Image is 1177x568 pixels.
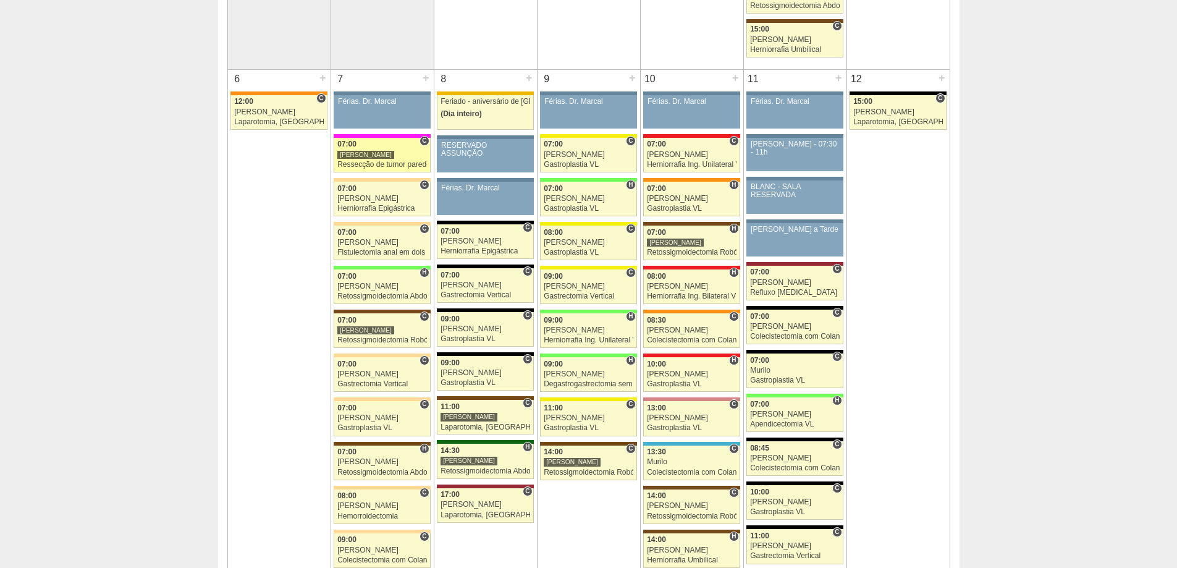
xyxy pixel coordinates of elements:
[337,414,427,422] div: [PERSON_NAME]
[420,444,429,454] span: Hospital
[647,248,736,256] div: Retossigmoidectomia Robótica
[437,178,533,182] div: Key: Aviso
[441,456,497,465] div: [PERSON_NAME]
[937,70,947,86] div: +
[746,91,843,95] div: Key: Aviso
[228,70,247,88] div: 6
[544,239,633,247] div: [PERSON_NAME]
[441,358,460,367] span: 09:00
[420,532,429,541] span: Consultório
[434,70,454,88] div: 8
[647,292,736,300] div: Herniorrafia Ing. Bilateral VL
[643,266,740,269] div: Key: Assunção
[337,248,427,256] div: Fistulectomia anal em dois tempos
[420,488,429,498] span: Consultório
[643,310,740,313] div: Key: São Luiz - SCS
[750,444,769,452] span: 08:45
[437,221,533,224] div: Key: Blanc
[331,70,350,88] div: 7
[441,237,530,245] div: [PERSON_NAME]
[337,424,427,432] div: Gastroplastia VL
[647,370,736,378] div: [PERSON_NAME]
[647,404,666,412] span: 13:00
[746,95,843,129] a: Férias. Dr. Marcal
[540,310,636,313] div: Key: Brasil
[750,488,769,496] span: 10:00
[544,184,563,193] span: 07:00
[544,140,563,148] span: 07:00
[544,195,633,203] div: [PERSON_NAME]
[334,182,430,216] a: C 07:00 [PERSON_NAME] Herniorrafia Epigástrica
[832,21,842,31] span: Consultório
[647,326,736,334] div: [PERSON_NAME]
[337,195,427,203] div: [PERSON_NAME]
[544,248,633,256] div: Gastroplastia VL
[334,446,430,480] a: H 07:00 [PERSON_NAME] Retossigmoidectomia Abdominal VL
[441,98,530,106] div: Feriado - aniversário de [GEOGRAPHIC_DATA]
[647,184,666,193] span: 07:00
[746,485,843,520] a: C 10:00 [PERSON_NAME] Gastroplastia VL
[338,98,426,106] div: Férias. Dr. Marcal
[643,313,740,348] a: C 08:30 [PERSON_NAME] Colecistectomia com Colangiografia VL
[746,19,843,23] div: Key: Santa Joana
[643,222,740,226] div: Key: Santa Joana
[626,444,635,454] span: Consultório
[729,312,738,321] span: Consultório
[538,70,557,88] div: 9
[729,224,738,234] span: Hospital
[441,271,460,279] span: 07:00
[750,376,840,384] div: Gastroplastia VL
[832,396,842,405] span: Hospital
[750,400,769,409] span: 07:00
[540,401,636,436] a: C 11:00 [PERSON_NAME] Gastroplastia VL
[544,161,633,169] div: Gastroplastia VL
[832,527,842,537] span: Consultório
[544,316,563,324] span: 09:00
[647,282,736,290] div: [PERSON_NAME]
[626,312,635,321] span: Hospital
[643,182,740,216] a: H 07:00 [PERSON_NAME] Gastroplastia VL
[523,223,532,232] span: Consultório
[647,535,666,544] span: 14:00
[647,502,736,510] div: [PERSON_NAME]
[318,70,328,86] div: +
[746,350,843,354] div: Key: Blanc
[544,424,633,432] div: Gastroplastia VL
[334,354,430,357] div: Key: Bartira
[544,282,633,290] div: [PERSON_NAME]
[334,95,430,129] a: Férias. Dr. Marcal
[643,91,740,95] div: Key: Aviso
[853,97,872,106] span: 15:00
[626,180,635,190] span: Hospital
[647,360,666,368] span: 10:00
[334,134,430,138] div: Key: Pro Matre
[626,224,635,234] span: Consultório
[544,228,563,237] span: 08:00
[337,316,356,324] span: 07:00
[441,184,529,192] div: Férias. Dr. Marcal
[337,161,427,169] div: Ressecção de tumor parede abdominal pélvica
[750,312,769,321] span: 07:00
[643,95,740,129] a: Férias. Dr. Marcal
[334,313,430,348] a: C 07:00 [PERSON_NAME] Retossigmoidectomia Robótica
[729,136,738,146] span: Consultório
[647,336,736,344] div: Colecistectomia com Colangiografia VL
[337,404,356,412] span: 07:00
[647,458,736,466] div: Murilo
[437,95,533,130] a: Feriado - aniversário de [GEOGRAPHIC_DATA] (Dia inteiro)
[544,360,563,368] span: 09:00
[746,138,843,171] a: [PERSON_NAME] - 07:30 - 11h
[544,98,633,106] div: Férias. Dr. Marcal
[544,457,601,467] div: [PERSON_NAME]
[234,97,253,106] span: 12:00
[337,336,427,344] div: Retossigmoidectomia Robótica
[647,491,666,500] span: 14:00
[437,91,533,95] div: Key: Feriado
[420,399,429,409] span: Consultório
[647,380,736,388] div: Gastroplastia VL
[750,420,840,428] div: Apendicectomia VL
[337,502,427,510] div: [PERSON_NAME]
[437,135,533,139] div: Key: Aviso
[334,269,430,304] a: H 07:00 [PERSON_NAME] Retossigmoidectomia Abdominal VL
[437,356,533,391] a: C 09:00 [PERSON_NAME] Gastroplastia VL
